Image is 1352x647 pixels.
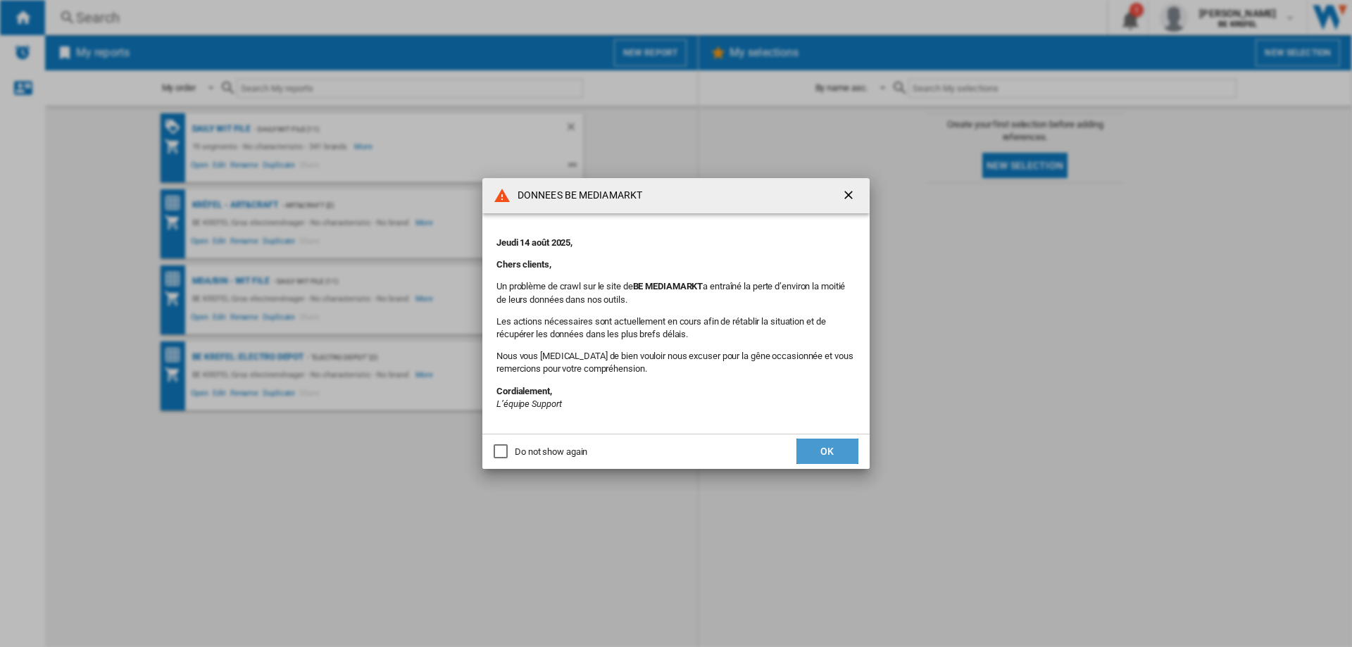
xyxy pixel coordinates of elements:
[496,350,856,375] p: Nous vous [MEDICAL_DATA] de bien vouloir nous excuser pour la gêne occasionnée et vous remercions...
[796,439,858,464] button: OK
[496,398,561,409] em: L’équipe Support
[496,237,572,248] strong: Jeudi 14 août 2025,
[841,188,858,205] ng-md-icon: getI18NText('BUTTONS.CLOSE_DIALOG')
[496,386,552,396] strong: Cordialement,
[496,280,856,306] p: Un problème de crawl sur le site de a entraîné la perte d’environ la moitié de leurs données dans...
[515,446,587,458] div: Do not show again
[633,281,703,291] b: BE MEDIAMARKT
[496,315,856,341] p: Les actions nécessaires sont actuellement en cours afin de rétablir la situation et de récupérer ...
[511,189,642,203] h4: DONNEES BE MEDIAMARKT
[494,445,587,458] md-checkbox: Do not show again
[496,259,551,270] strong: Chers clients,
[836,182,864,210] button: getI18NText('BUTTONS.CLOSE_DIALOG')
